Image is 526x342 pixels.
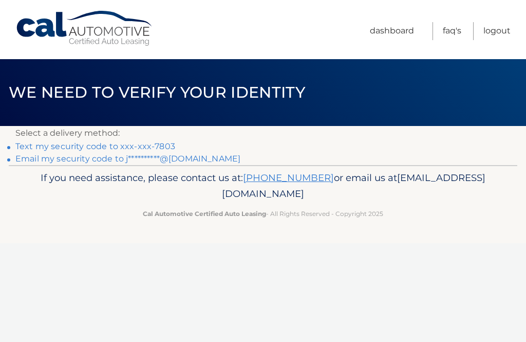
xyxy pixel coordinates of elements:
p: Select a delivery method: [15,126,511,140]
a: Dashboard [370,22,414,40]
a: Cal Automotive [15,10,154,47]
span: We need to verify your identity [9,83,305,102]
p: If you need assistance, please contact us at: or email us at [24,170,502,203]
a: Logout [483,22,511,40]
a: Text my security code to xxx-xxx-7803 [15,141,175,151]
a: Email my security code to j**********@[DOMAIN_NAME] [15,154,240,164]
a: [PHONE_NUMBER] [243,172,334,184]
a: FAQ's [443,22,461,40]
strong: Cal Automotive Certified Auto Leasing [143,210,266,218]
p: - All Rights Reserved - Copyright 2025 [24,208,502,219]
